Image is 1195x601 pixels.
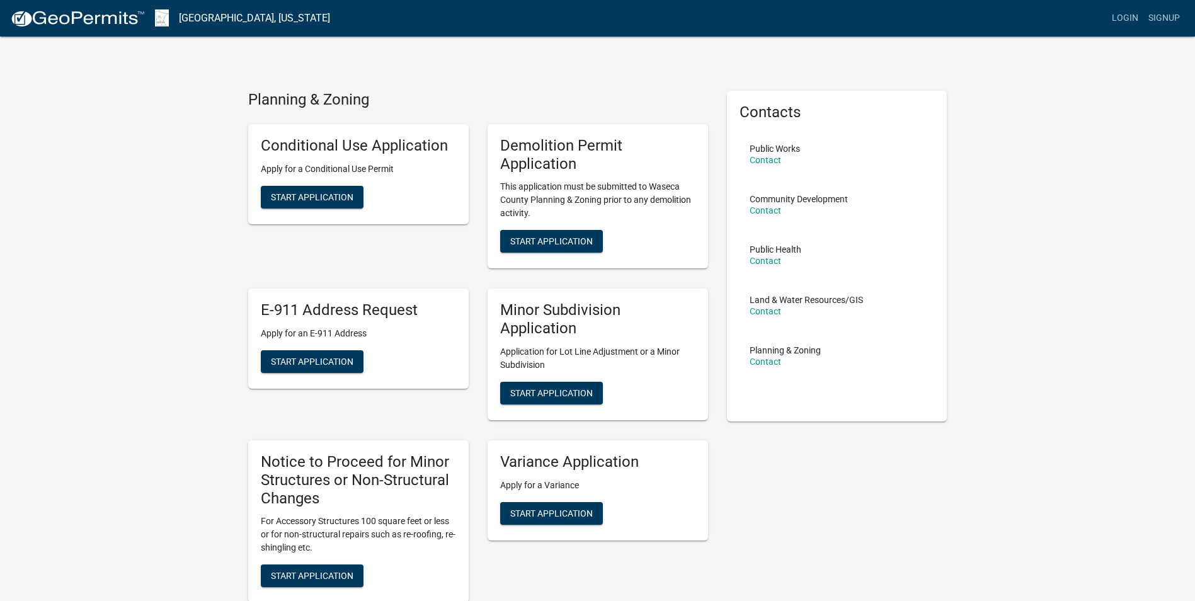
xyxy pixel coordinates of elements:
p: Apply for an E-911 Address [261,327,456,340]
button: Start Application [261,564,363,587]
span: Start Application [271,192,353,202]
a: Contact [750,306,781,316]
p: Apply for a Variance [500,479,695,492]
a: Contact [750,155,781,165]
a: [GEOGRAPHIC_DATA], [US_STATE] [179,8,330,29]
button: Start Application [500,382,603,404]
span: Start Application [510,387,593,398]
a: Login [1107,6,1143,30]
p: Land & Water Resources/GIS [750,295,863,304]
span: Start Application [510,236,593,246]
h4: Planning & Zoning [248,91,708,109]
a: Contact [750,357,781,367]
h5: Minor Subdivision Application [500,301,695,338]
a: Contact [750,256,781,266]
a: Contact [750,205,781,215]
p: Apply for a Conditional Use Permit [261,163,456,176]
p: Community Development [750,195,848,203]
p: For Accessory Structures 100 square feet or less or for non-structural repairs such as re-roofing... [261,515,456,554]
p: Application for Lot Line Adjustment or a Minor Subdivision [500,345,695,372]
p: Public Health [750,245,801,254]
span: Start Application [271,571,353,581]
h5: Conditional Use Application [261,137,456,155]
p: This application must be submitted to Waseca County Planning & Zoning prior to any demolition act... [500,180,695,220]
img: Waseca County, Minnesota [155,9,169,26]
button: Start Application [261,350,363,373]
p: Planning & Zoning [750,346,821,355]
button: Start Application [500,502,603,525]
span: Start Application [271,357,353,367]
p: Public Works [750,144,800,153]
h5: Contacts [740,103,935,122]
h5: Demolition Permit Application [500,137,695,173]
button: Start Application [500,230,603,253]
span: Start Application [510,508,593,518]
h5: Variance Application [500,453,695,471]
h5: Notice to Proceed for Minor Structures or Non-Structural Changes [261,453,456,507]
a: Signup [1143,6,1185,30]
button: Start Application [261,186,363,209]
h5: E-911 Address Request [261,301,456,319]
